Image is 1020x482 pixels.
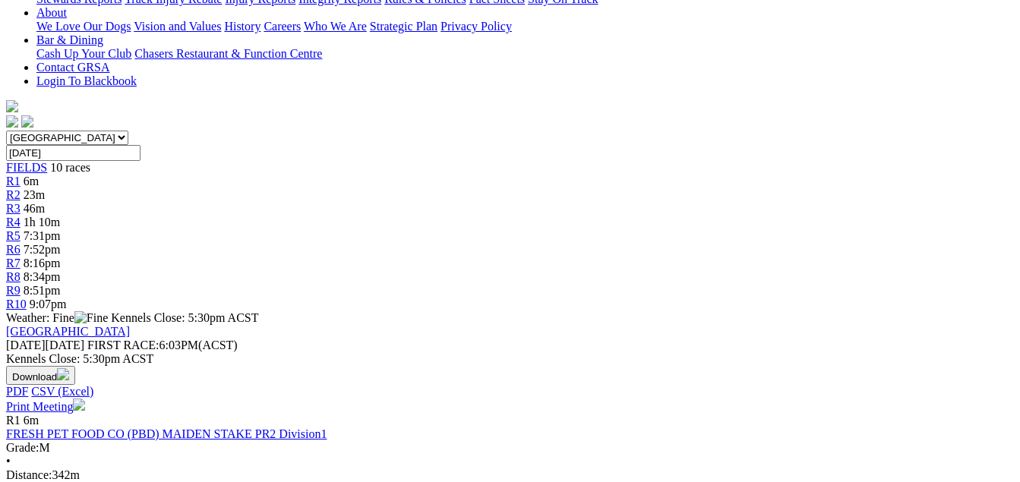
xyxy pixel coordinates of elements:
span: 10 races [50,161,90,174]
span: 8:34pm [24,270,61,283]
a: CSV (Excel) [31,385,93,398]
a: Login To Blackbook [36,74,137,87]
input: Select date [6,145,141,161]
a: R6 [6,243,21,256]
button: Download [6,366,75,385]
a: R10 [6,298,27,310]
a: Strategic Plan [370,20,437,33]
img: download.svg [57,368,69,380]
a: FIELDS [6,161,47,174]
img: facebook.svg [6,115,18,128]
img: Fine [74,311,108,325]
a: Contact GRSA [36,61,109,74]
a: R8 [6,270,21,283]
a: R2 [6,188,21,201]
a: R1 [6,175,21,187]
a: Who We Are [304,20,367,33]
a: R9 [6,284,21,297]
span: 7:52pm [24,243,61,256]
a: R3 [6,202,21,215]
a: Privacy Policy [441,20,512,33]
a: About [36,6,67,19]
a: Print Meeting [6,400,85,413]
span: FIRST RACE: [87,339,159,351]
img: printer.svg [73,399,85,411]
img: twitter.svg [21,115,33,128]
a: History [224,20,261,33]
span: Distance: [6,468,52,481]
a: Careers [264,20,301,33]
div: 342m [6,468,1014,482]
a: R5 [6,229,21,242]
span: Weather: Fine [6,311,111,324]
span: 6m [24,414,39,427]
a: Cash Up Your Club [36,47,131,60]
div: Kennels Close: 5:30pm ACST [6,352,1014,366]
div: Download [6,385,1014,399]
span: 46m [24,202,45,215]
a: R7 [6,257,21,269]
a: R4 [6,216,21,228]
span: Grade: [6,441,39,454]
span: 8:51pm [24,284,61,297]
a: PDF [6,385,28,398]
span: 8:16pm [24,257,61,269]
span: Kennels Close: 5:30pm ACST [111,311,258,324]
a: We Love Our Dogs [36,20,131,33]
span: 1h 10m [24,216,60,228]
div: M [6,441,1014,455]
span: • [6,455,11,468]
img: logo-grsa-white.png [6,100,18,112]
a: Chasers Restaurant & Function Centre [134,47,322,60]
a: FRESH PET FOOD CO (PBD) MAIDEN STAKE PR2 Division1 [6,427,327,440]
span: 23m [24,188,45,201]
div: Bar & Dining [36,47,1014,61]
a: Vision and Values [134,20,221,33]
a: Bar & Dining [36,33,103,46]
span: 7:31pm [24,229,61,242]
span: 9:07pm [30,298,67,310]
a: [GEOGRAPHIC_DATA] [6,325,130,338]
span: [DATE] [6,339,46,351]
span: R1 [6,414,21,427]
span: 6:03PM(ACST) [87,339,238,351]
div: About [36,20,1014,33]
span: [DATE] [6,339,84,351]
span: 6m [24,175,39,187]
